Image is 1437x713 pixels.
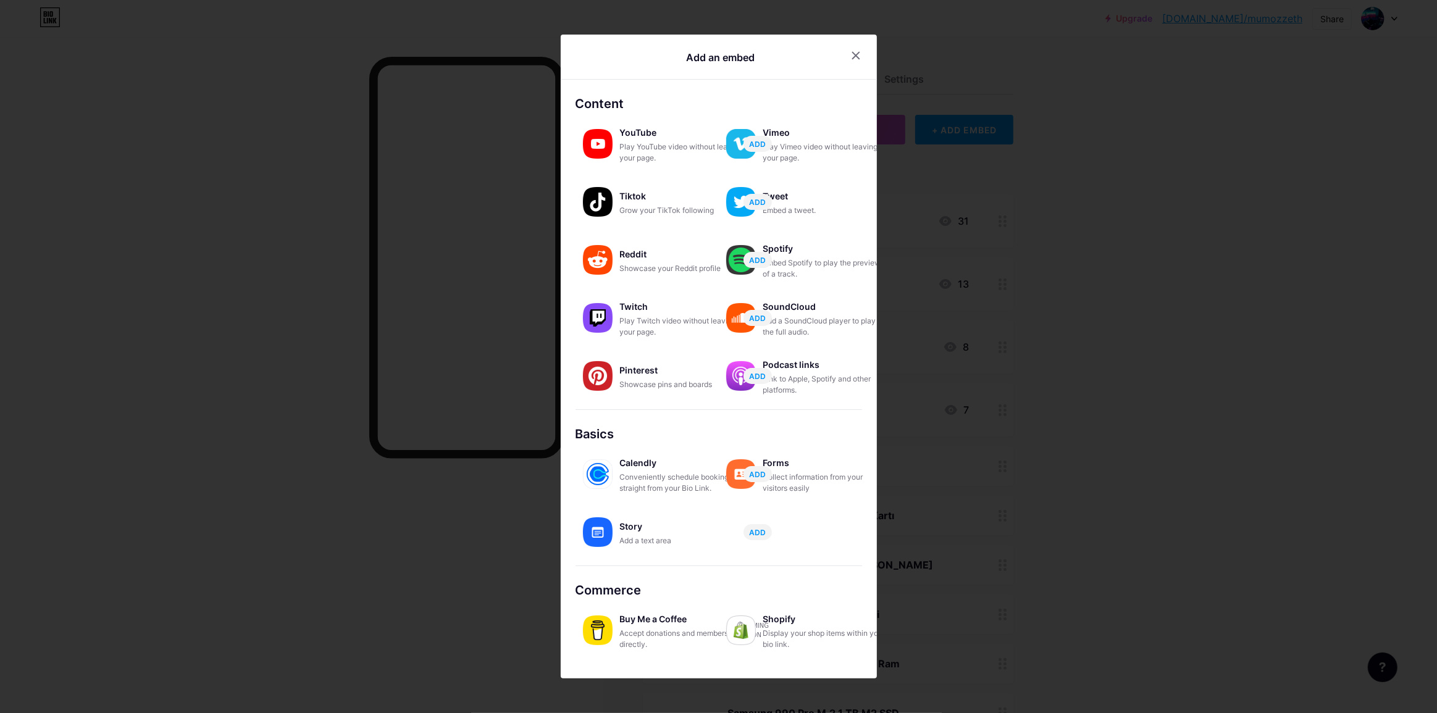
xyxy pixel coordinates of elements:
[726,459,756,489] img: forms
[726,187,756,217] img: twitter
[620,472,744,494] div: Conveniently schedule bookings straight from your Bio Link.
[620,188,744,205] div: Tiktok
[583,361,613,391] img: pinterest
[749,255,766,265] span: ADD
[749,371,766,382] span: ADD
[620,141,744,164] div: Play YouTube video without leaving your page.
[763,454,887,472] div: Forms
[583,459,613,489] img: calendly
[576,425,862,443] div: Basics
[763,315,887,338] div: Add a SoundCloud player to play the full audio.
[763,611,887,628] div: Shopify
[763,472,887,494] div: Collect information from your visitors easily
[583,303,613,333] img: twitch
[749,197,766,207] span: ADD
[583,245,613,275] img: reddit
[620,379,744,390] div: Showcase pins and boards
[763,240,887,257] div: Spotify
[744,136,772,152] button: ADD
[726,245,756,275] img: spotify
[576,94,862,113] div: Content
[749,313,766,323] span: ADD
[620,454,744,472] div: Calendly
[620,535,744,546] div: Add a text area
[749,469,766,480] span: ADD
[763,188,887,205] div: Tweet
[726,361,756,391] img: podcastlinks
[583,615,613,645] img: buymeacoffee
[726,303,756,333] img: soundcloud
[744,252,772,268] button: ADD
[763,124,887,141] div: Vimeo
[620,246,744,263] div: Reddit
[620,611,744,628] div: Buy Me a Coffee
[620,628,744,650] div: Accept donations and memberships directly.
[749,527,766,538] span: ADD
[576,581,862,599] div: Commerce
[583,187,613,217] img: tiktok
[620,298,744,315] div: Twitch
[620,315,744,338] div: Play Twitch video without leaving your page.
[620,518,744,535] div: Story
[763,373,887,396] div: Link to Apple, Spotify and other platforms.
[583,129,613,159] img: youtube
[726,129,756,159] img: vimeo
[744,310,772,326] button: ADD
[763,356,887,373] div: Podcast links
[583,517,613,547] img: story
[744,194,772,210] button: ADD
[620,205,744,216] div: Grow your TikTok following
[620,362,744,379] div: Pinterest
[749,139,766,149] span: ADD
[763,141,887,164] div: Play Vimeo video without leaving your page.
[686,50,755,65] div: Add an embed
[744,368,772,384] button: ADD
[763,628,887,650] div: Display your shop items within your bio link.
[726,615,756,645] img: shopify
[763,205,887,216] div: Embed a tweet.
[620,263,744,274] div: Showcase your Reddit profile
[744,524,772,540] button: ADD
[744,466,772,482] button: ADD
[763,298,887,315] div: SoundCloud
[763,257,887,280] div: Embed Spotify to play the preview of a track.
[620,124,744,141] div: YouTube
